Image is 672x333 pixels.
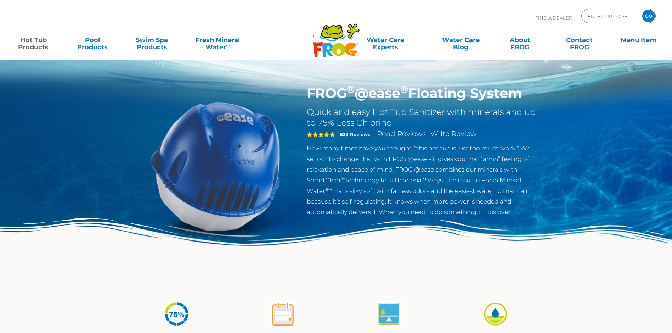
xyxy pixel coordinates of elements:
[612,33,665,47] a: Menu Item
[376,301,402,327] img: atease-icon-self-regulates
[642,10,655,22] input: GO
[66,33,119,47] a: PoolProducts
[535,9,572,27] p: Find A Dealer
[340,132,370,137] strong: 523 Reviews
[427,131,429,138] span: |
[553,33,606,47] a: ContactFROG
[377,129,426,138] a: Read Reviews
[307,85,538,101] h1: FROG @ease Floating System
[7,33,60,47] a: Hot TubProducts
[482,301,509,327] img: icon-atease-easy-on
[494,33,547,47] a: AboutFROG
[307,132,335,137] span: 5
[307,143,538,217] p: How many times have you thought, “this hot tub is just too much work!” We set out to change that ...
[435,33,487,47] a: Water CareBlog
[226,42,230,48] sup: ∞
[270,301,296,327] img: atease-icon-shock-once
[307,107,538,128] h2: Quick and easy Hot Tub Sanitizer with minerals and up to 75% Less Chlorine
[341,176,345,181] sup: ®
[430,129,476,138] a: Write Review
[347,83,355,95] sup: ®
[163,301,190,327] img: icon-atease-75percent-less
[185,33,250,47] a: Fresh MineralWater∞
[125,33,178,47] a: Swim SpaProducts
[400,83,408,95] sup: ®
[134,85,297,248] img: hot-tub-product-atease-system.png
[325,187,332,192] sup: ®∞
[309,14,363,57] img: Frog Products Logo
[343,33,428,47] a: Water CareExperts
